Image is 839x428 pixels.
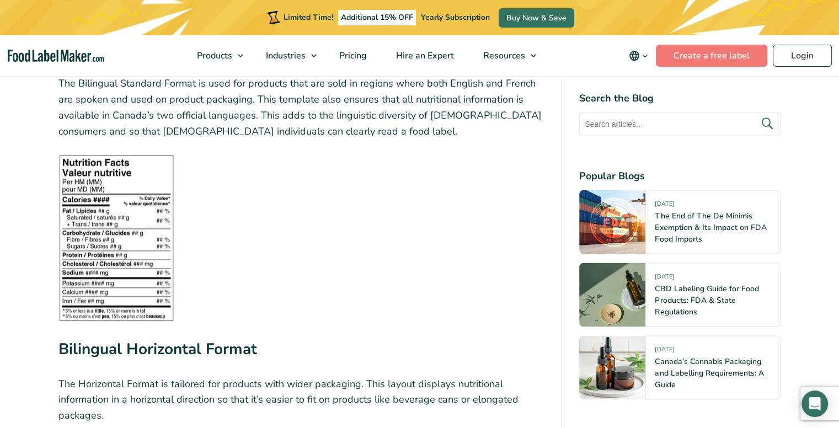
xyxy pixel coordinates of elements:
span: [DATE] [655,199,674,212]
a: Products [183,35,249,76]
strong: Bilingual Horizontal Format [58,338,257,359]
a: The End of The De Minimis Exemption & Its Impact on FDA Food Imports [655,210,766,244]
span: Hire an Expert [393,50,455,62]
a: CBD Labeling Guide for Food Products: FDA & State Regulations [655,283,758,317]
p: The Horizontal Format is tailored for products with wider packaging. This layout displays nutriti... [58,376,544,423]
span: Industries [263,50,307,62]
a: Pricing [325,35,379,76]
a: Hire an Expert [382,35,466,76]
p: The Bilingual Standard Format is used for products that are sold in regions where both English an... [58,75,544,138]
a: Login [773,45,832,67]
img: Black and white Bilingual Standard Format nutrition label displaying nutrient details in both Eng... [58,154,174,322]
span: Yearly Subscription [421,12,490,23]
a: Resources [469,35,542,76]
div: Open Intercom Messenger [801,390,828,417]
a: Industries [252,35,322,76]
span: Products [194,50,233,62]
span: Limited Time! [284,12,333,23]
a: Create a free label [656,45,767,67]
span: Resources [480,50,526,62]
span: Additional 15% OFF [338,10,416,25]
h4: Popular Blogs [579,168,781,183]
span: [DATE] [655,272,674,285]
span: Pricing [336,50,368,62]
input: Search articles... [579,112,781,135]
span: [DATE] [655,345,674,357]
a: Buy Now & Save [499,8,574,28]
h4: Search the Blog [579,90,781,105]
a: Canada’s Cannabis Packaging and Labelling Requirements: A Guide [655,356,763,389]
